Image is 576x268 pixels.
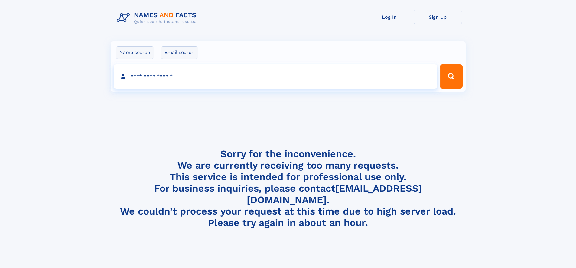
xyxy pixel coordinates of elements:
[114,10,201,26] img: Logo Names and Facts
[116,46,154,59] label: Name search
[114,148,462,229] h4: Sorry for the inconvenience. We are currently receiving too many requests. This service is intend...
[114,64,438,89] input: search input
[247,182,422,205] a: [EMAIL_ADDRESS][DOMAIN_NAME]
[414,10,462,24] a: Sign Up
[440,64,462,89] button: Search Button
[161,46,198,59] label: Email search
[365,10,414,24] a: Log In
